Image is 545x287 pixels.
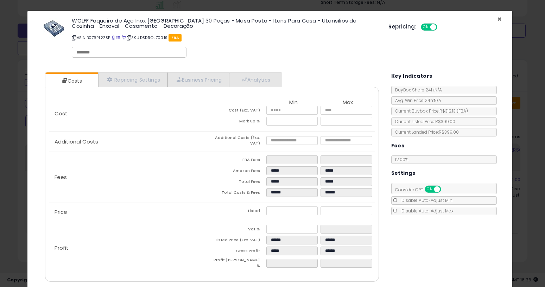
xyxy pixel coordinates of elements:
th: Min [266,100,321,106]
span: OFF [436,24,448,30]
td: Gross Profit [212,247,266,257]
td: Total Costs & Fees [212,188,266,199]
td: Vat % [212,225,266,236]
span: 12.00 % [395,157,408,162]
span: FBA [169,34,182,42]
a: All offer listings [116,35,120,40]
td: Additional Costs (Exc. VAT) [212,135,266,148]
a: Analytics [229,72,281,87]
td: FBA Fees [212,155,266,166]
p: Price [49,209,212,215]
a: Business Pricing [167,72,229,87]
a: BuyBox page [112,35,115,40]
span: ( FBA ) [457,108,468,114]
td: Listed Price (Exc. VAT) [212,236,266,247]
span: OFF [440,186,451,192]
p: Profit [49,245,212,251]
h5: Key Indicators [391,72,432,81]
img: 41hlNk++r+L._SL60_.jpg [43,18,64,39]
span: Disable Auto-Adjust Max [398,208,454,214]
span: Disable Auto-Adjust Min [398,197,452,203]
span: ON [422,24,430,30]
span: × [497,14,502,24]
h3: WOLFF Faqueiro de Aço Inox [GEOGRAPHIC_DATA] 30 Peças - Mesa Posta - Itens Para Casa - Utensílios... [72,18,378,28]
a: Costs [45,74,97,88]
td: Mark up % [212,117,266,128]
td: Listed [212,206,266,217]
span: Current Landed Price: R$399.00 [392,129,459,135]
td: Profit [PERSON_NAME] % [212,257,266,270]
span: Avg. Win Price 24h: N/A [392,97,441,103]
a: Repricing Settings [98,72,168,87]
td: Amazon Fees [212,166,266,177]
h5: Settings [391,169,415,178]
p: Cost [49,111,212,116]
span: Current Listed Price: R$399.00 [392,119,455,125]
span: ON [425,186,434,192]
h5: Repricing: [388,24,417,30]
p: ASIN: B076PL2ZSP | SKU: DSDROJ70019 [72,32,378,43]
span: Consider CPT: [392,187,450,193]
span: BuyBox Share 24h: N/A [392,87,442,93]
td: Total Fees [212,177,266,188]
span: Current Buybox Price: [392,108,468,114]
h5: Fees [391,141,405,150]
p: Fees [49,174,212,180]
a: Your listing only [122,35,126,40]
th: Max [321,100,375,106]
td: Cost (Exc. VAT) [212,106,266,117]
span: R$312.13 [439,108,468,114]
p: Additional Costs [49,139,212,145]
